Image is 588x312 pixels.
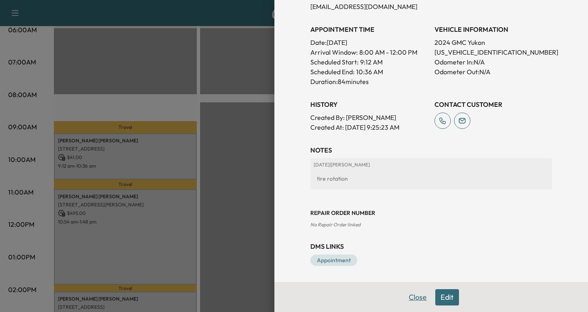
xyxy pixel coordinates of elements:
p: [US_VEHICLE_IDENTIFICATION_NUMBER] [434,47,552,57]
p: [EMAIL_ADDRESS][DOMAIN_NAME] [310,2,428,11]
p: Arrival Window: [310,47,428,57]
button: Close [403,289,432,305]
p: Created At : [DATE] 9:25:23 AM [310,122,428,132]
p: Odometer In: N/A [434,57,552,67]
p: Duration: 84 minutes [310,77,428,86]
p: Odometer Out: N/A [434,67,552,77]
h3: NOTES [310,145,552,155]
a: Appointment [310,254,357,266]
h3: Repair Order number [310,209,552,217]
p: 9:12 AM [360,57,383,67]
div: tire rotation [314,171,549,186]
button: Edit [435,289,459,305]
span: No Repair Order linked [310,221,361,228]
p: [DATE] | [PERSON_NAME] [314,162,549,168]
p: Date: [DATE] [310,38,428,47]
h3: APPOINTMENT TIME [310,24,428,34]
p: 10:36 AM [356,67,383,77]
p: Created By : [PERSON_NAME] [310,113,428,122]
p: Scheduled End: [310,67,354,77]
h3: History [310,100,428,109]
h3: CONTACT CUSTOMER [434,100,552,109]
span: 8:00 AM - 12:00 PM [359,47,417,57]
h3: DMS Links [310,241,552,251]
h3: VEHICLE INFORMATION [434,24,552,34]
p: 2024 GMC Yukon [434,38,552,47]
p: Scheduled Start: [310,57,359,67]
